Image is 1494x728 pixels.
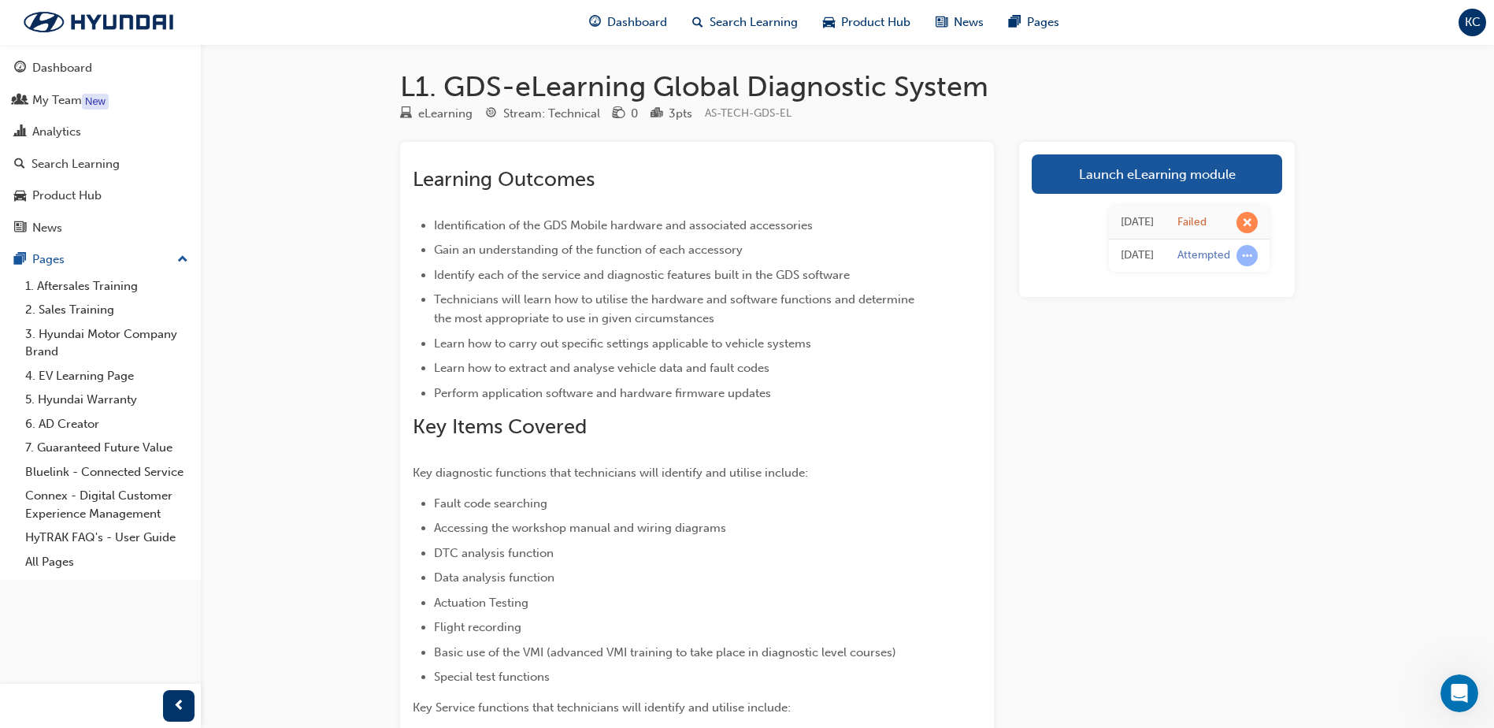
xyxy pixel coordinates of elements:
[32,251,65,269] div: Pages
[434,670,550,684] span: Special test functions
[589,13,601,32] span: guage-icon
[954,13,984,32] span: News
[434,336,811,351] span: Learn how to carry out specific settings applicable to vehicle systems
[823,13,835,32] span: car-icon
[1027,13,1059,32] span: Pages
[14,253,26,267] span: pages-icon
[810,6,923,39] a: car-iconProduct Hub
[19,412,195,436] a: 6. AD Creator
[400,104,473,124] div: Type
[6,214,195,243] a: News
[434,243,743,257] span: Gain an understanding of the function of each accessory
[19,484,195,526] a: Connex - Digital Customer Experience Management
[400,107,412,121] span: learningResourceType_ELEARNING-icon
[82,94,109,110] div: Tooltip anchor
[434,596,528,610] span: Actuation Testing
[6,181,195,210] a: Product Hub
[434,386,771,400] span: Perform application software and hardware firmware updates
[434,546,554,560] span: DTC analysis function
[692,13,703,32] span: search-icon
[6,54,195,83] a: Dashboard
[6,117,195,147] a: Analytics
[14,61,26,76] span: guage-icon
[1177,248,1230,263] div: Attempted
[996,6,1072,39] a: pages-iconPages
[485,104,600,124] div: Stream
[418,105,473,123] div: eLearning
[6,150,195,179] a: Search Learning
[1032,154,1282,194] a: Launch eLearning module
[32,59,92,77] div: Dashboard
[8,6,189,39] img: Trak
[607,13,667,32] span: Dashboard
[19,550,195,574] a: All Pages
[651,107,662,121] span: podium-icon
[434,620,521,634] span: Flight recording
[1121,214,1154,232] div: Wed Oct 01 2025 10:31:38 GMT+1000 (Australian Eastern Standard Time)
[14,125,26,139] span: chart-icon
[705,106,791,120] span: Learning resource code
[434,496,547,511] span: Fault code searching
[434,292,918,325] span: Technicians will learn how to utilise the hardware and software functions and determine the most ...
[434,361,769,375] span: Learn how to extract and analyse vehicle data and fault codes
[19,322,195,364] a: 3. Hyundai Motor Company Brand
[576,6,680,39] a: guage-iconDashboard
[680,6,810,39] a: search-iconSearch Learning
[32,123,81,141] div: Analytics
[651,104,692,124] div: Points
[1459,9,1486,36] button: KC
[434,570,554,585] span: Data analysis function
[32,219,62,237] div: News
[413,466,808,480] span: Key diagnostic functions that technicians will identify and utilise include:
[32,155,120,173] div: Search Learning
[413,414,587,439] span: Key Items Covered
[6,245,195,274] button: Pages
[613,104,638,124] div: Price
[1440,674,1478,712] iframe: Intercom live chat
[413,167,595,191] span: Learning Outcomes
[936,13,947,32] span: news-icon
[1121,247,1154,265] div: Wed Oct 01 2025 07:19:13 GMT+1000 (Australian Eastern Standard Time)
[19,364,195,388] a: 4. EV Learning Page
[1236,245,1258,266] span: learningRecordVerb_ATTEMPT-icon
[1177,215,1207,230] div: Failed
[923,6,996,39] a: news-iconNews
[173,696,185,716] span: prev-icon
[14,94,26,108] span: people-icon
[613,107,625,121] span: money-icon
[14,158,25,172] span: search-icon
[19,460,195,485] a: Bluelink - Connected Service
[434,218,813,232] span: Identification of the GDS Mobile hardware and associated accessories
[1465,13,1481,32] span: KC
[434,268,850,282] span: Identify each of the service and diagnostic features built in the GDS software
[434,645,896,659] span: Basic use of the VMI (advanced VMI training to take place in diagnostic level courses)
[32,91,82,110] div: My Team
[1236,212,1258,233] span: learningRecordVerb_FAIL-icon
[485,107,497,121] span: target-icon
[1009,13,1021,32] span: pages-icon
[434,521,726,535] span: Accessing the workshop manual and wiring diagrams
[841,13,910,32] span: Product Hub
[6,50,195,245] button: DashboardMy TeamAnalyticsSearch LearningProduct HubNews
[177,250,188,270] span: up-icon
[400,69,1295,104] h1: L1. GDS-eLearning Global Diagnostic System
[19,388,195,412] a: 5. Hyundai Warranty
[19,298,195,322] a: 2. Sales Training
[19,436,195,460] a: 7. Guaranteed Future Value
[19,274,195,299] a: 1. Aftersales Training
[14,221,26,236] span: news-icon
[669,105,692,123] div: 3 pts
[710,13,798,32] span: Search Learning
[32,187,102,205] div: Product Hub
[413,700,791,715] span: Key Service functions that technicians will identify and utilise include:
[19,526,195,550] a: HyTRAK FAQ's - User Guide
[14,189,26,203] span: car-icon
[503,105,600,123] div: Stream: Technical
[631,105,638,123] div: 0
[6,86,195,115] a: My Team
